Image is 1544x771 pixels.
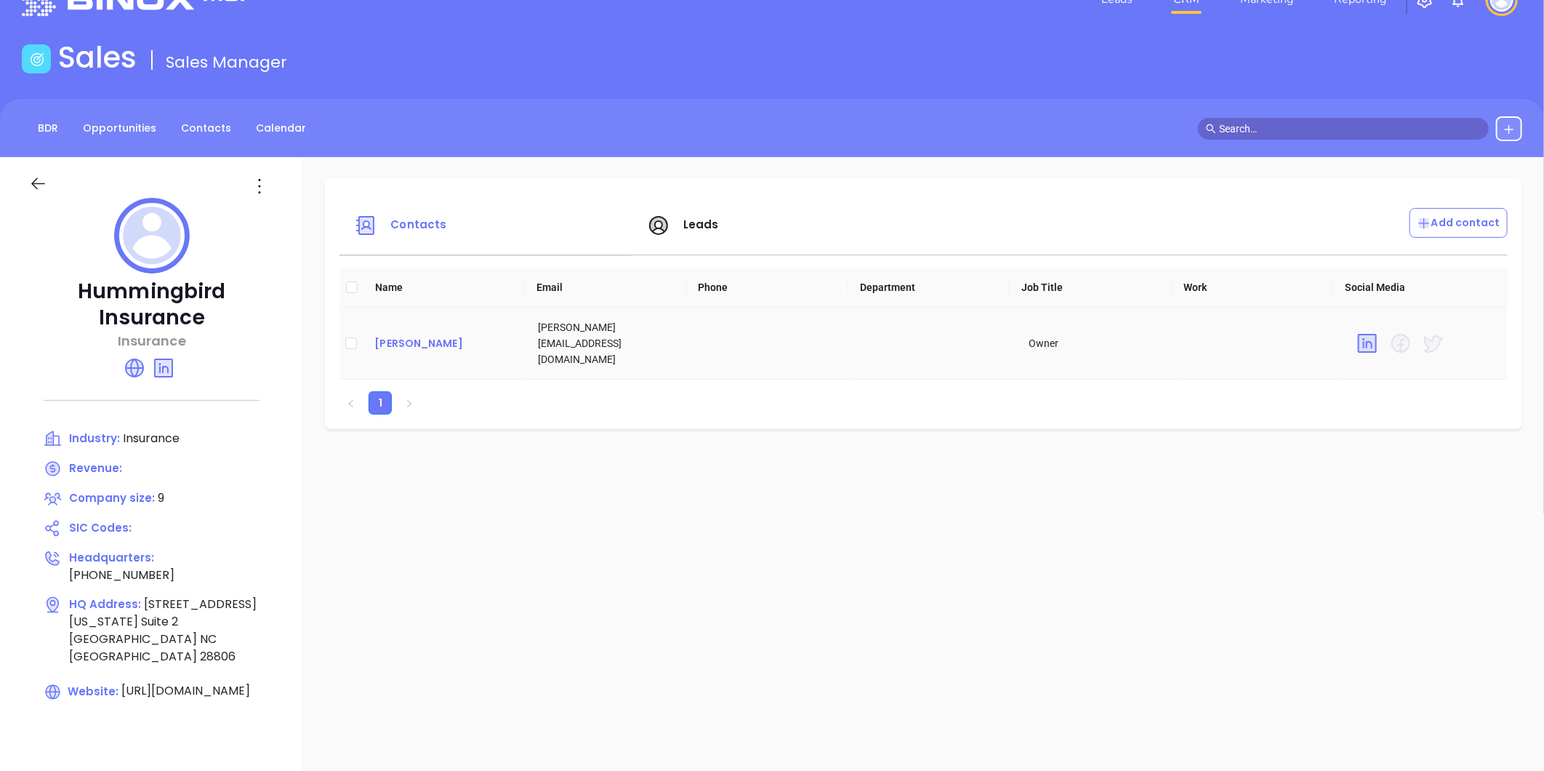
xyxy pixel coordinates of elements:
[687,268,848,308] th: Phone
[339,391,363,415] li: Previous Page
[398,391,421,415] li: Next Page
[1417,215,1500,231] p: Add contact
[69,490,155,506] span: Company size:
[339,391,363,415] button: left
[29,279,274,331] p: Hummingbird Insurance
[374,335,515,352] a: [PERSON_NAME]
[69,431,120,446] span: Industry:
[172,116,240,140] a: Contacts
[247,116,315,140] a: Calendar
[405,399,414,408] span: right
[347,399,355,408] span: left
[69,550,154,565] span: Headquarters:
[69,596,141,612] span: HQ Address:
[58,40,137,75] h1: Sales
[1206,124,1216,134] span: search
[69,596,257,665] span: [STREET_ADDRESS][US_STATE] Suite 2 [GEOGRAPHIC_DATA] NC [GEOGRAPHIC_DATA] 28806
[123,430,180,447] span: Insurance
[398,391,421,415] button: right
[69,460,122,476] span: Revenue:
[1010,268,1171,308] th: Job Title
[369,392,391,414] a: 1
[69,520,132,535] span: SIC Codes:
[390,217,446,232] span: Contacts
[1219,121,1481,137] input: Search…
[363,268,525,308] th: Name
[1017,308,1181,380] td: Owner
[848,268,1010,308] th: Department
[74,116,165,140] a: Opportunities
[158,490,164,506] span: 9
[525,268,686,308] th: Email
[683,217,719,232] span: Leads
[121,683,250,700] span: [URL][DOMAIN_NAME]
[114,198,190,273] img: profile logo
[69,567,174,583] span: [PHONE_NUMBER]
[1333,268,1495,308] th: Social Media
[1172,268,1333,308] th: Work
[29,116,67,140] a: BDR
[29,331,274,351] p: Insurance
[369,391,392,415] li: 1
[526,308,690,380] td: [PERSON_NAME][EMAIL_ADDRESS][DOMAIN_NAME]
[44,684,118,699] span: Website:
[166,51,287,73] span: Sales Manager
